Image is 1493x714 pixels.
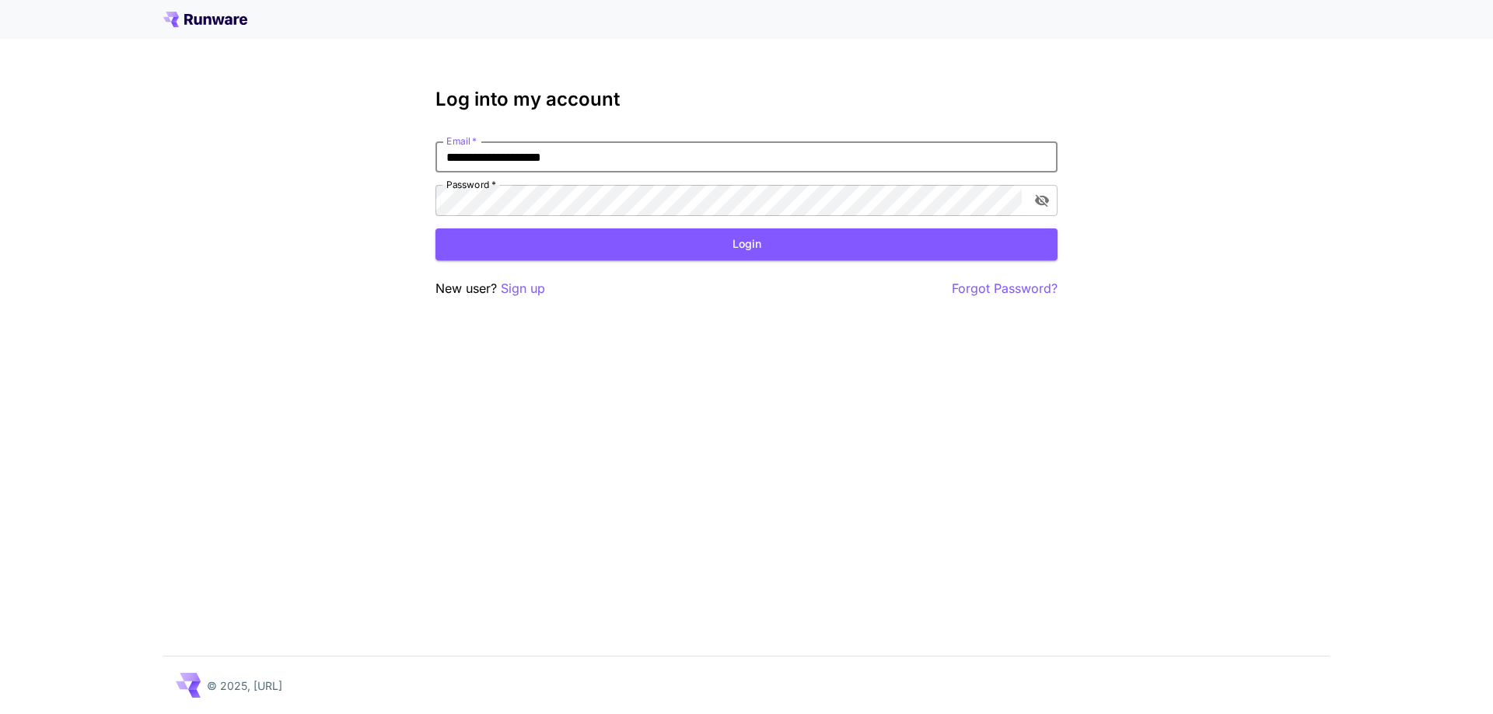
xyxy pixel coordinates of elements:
[952,279,1058,298] button: Forgot Password?
[207,677,282,694] p: © 2025, [URL]
[435,89,1058,110] h3: Log into my account
[1028,186,1056,214] button: toggle password visibility
[446,134,477,148] label: Email
[435,228,1058,260] button: Login
[435,279,545,298] p: New user?
[446,178,496,191] label: Password
[501,279,545,298] button: Sign up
